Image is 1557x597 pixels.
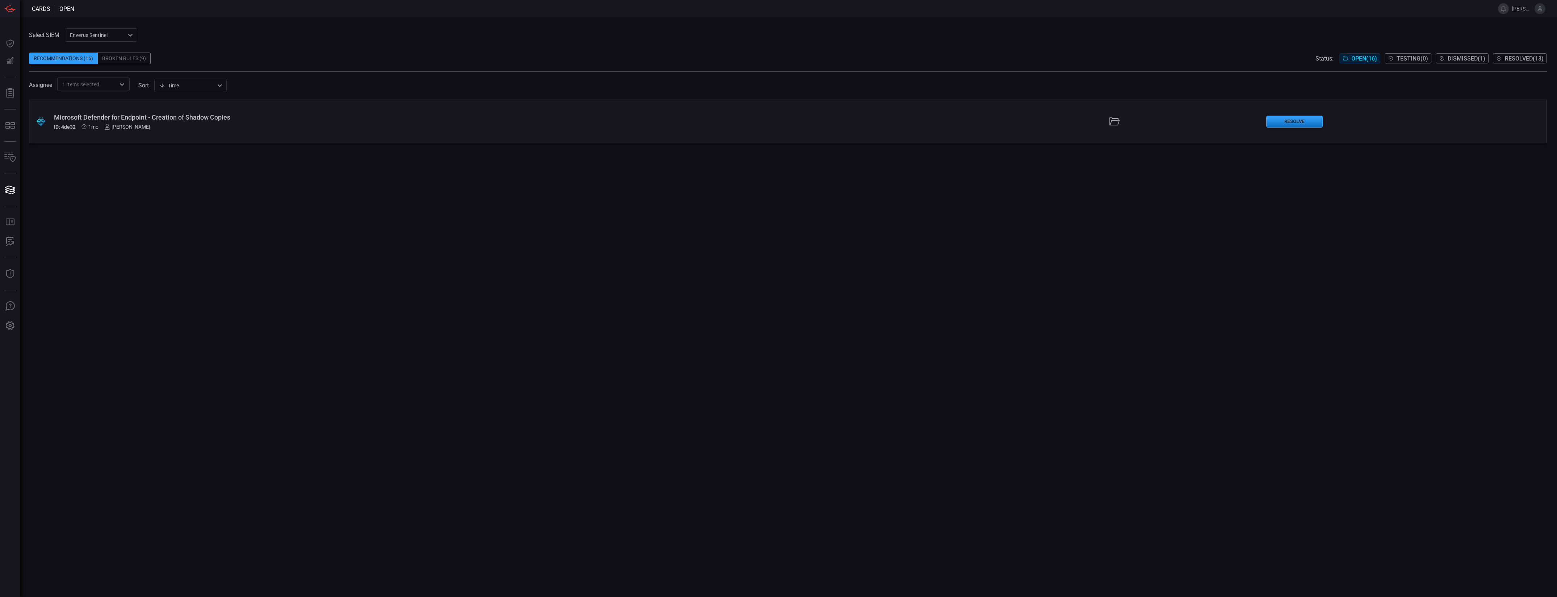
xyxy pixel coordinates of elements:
button: Dismissed(1) [1436,53,1489,63]
button: Detections [1,52,19,70]
label: sort [138,82,149,89]
span: Cards [32,5,50,12]
button: Cards [1,181,19,199]
span: 1 Items selected [62,81,99,88]
span: Assignee [29,82,52,88]
button: Resolve [1266,116,1323,128]
div: Broken Rules (9) [98,53,151,64]
h5: ID: 4de32 [54,124,76,130]
div: [PERSON_NAME] [104,124,150,130]
button: Reports [1,84,19,102]
span: Sep 02, 2025 11:50 AM [88,124,98,130]
span: Testing ( 0 ) [1397,55,1428,62]
span: Open ( 16 ) [1351,55,1377,62]
span: open [59,5,74,12]
button: Resolved(13) [1493,53,1547,63]
span: Status: [1315,55,1334,62]
span: [PERSON_NAME].[PERSON_NAME] [1512,6,1532,12]
button: Preferences [1,317,19,335]
div: Recommendations (16) [29,53,98,64]
label: Select SIEM [29,32,59,38]
button: Rule Catalog [1,213,19,231]
button: Testing(0) [1385,53,1431,63]
button: MITRE - Detection Posture [1,117,19,134]
button: Ask Us A Question [1,298,19,315]
button: Inventory [1,149,19,166]
div: Microsoft Defender for Endpoint - Creation of Shadow Copies [54,113,703,121]
span: Resolved ( 13 ) [1505,55,1544,62]
button: Threat Intelligence [1,265,19,283]
p: Enverus Sentinel [70,32,126,39]
span: Dismissed ( 1 ) [1448,55,1485,62]
div: Time [159,82,215,89]
button: Dashboard [1,35,19,52]
button: Open [117,79,127,90]
button: ALERT ANALYSIS [1,233,19,250]
button: Open(16) [1339,53,1380,63]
